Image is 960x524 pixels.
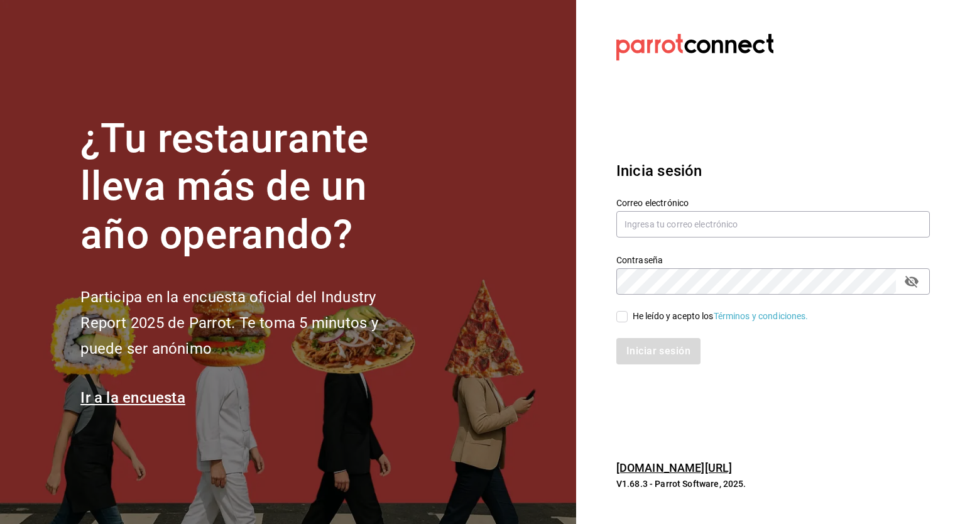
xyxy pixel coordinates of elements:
a: Términos y condiciones. [714,311,809,321]
button: passwordField [901,271,922,292]
input: Ingresa tu correo electrónico [616,211,930,237]
p: V1.68.3 - Parrot Software, 2025. [616,478,930,490]
a: [DOMAIN_NAME][URL] [616,461,732,474]
label: Contraseña [616,255,930,264]
h2: Participa en la encuesta oficial del Industry Report 2025 de Parrot. Te toma 5 minutos y puede se... [80,285,420,361]
label: Correo electrónico [616,198,930,207]
h1: ¿Tu restaurante lleva más de un año operando? [80,115,420,259]
h3: Inicia sesión [616,160,930,182]
div: He leído y acepto los [633,310,809,323]
a: Ir a la encuesta [80,389,185,407]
